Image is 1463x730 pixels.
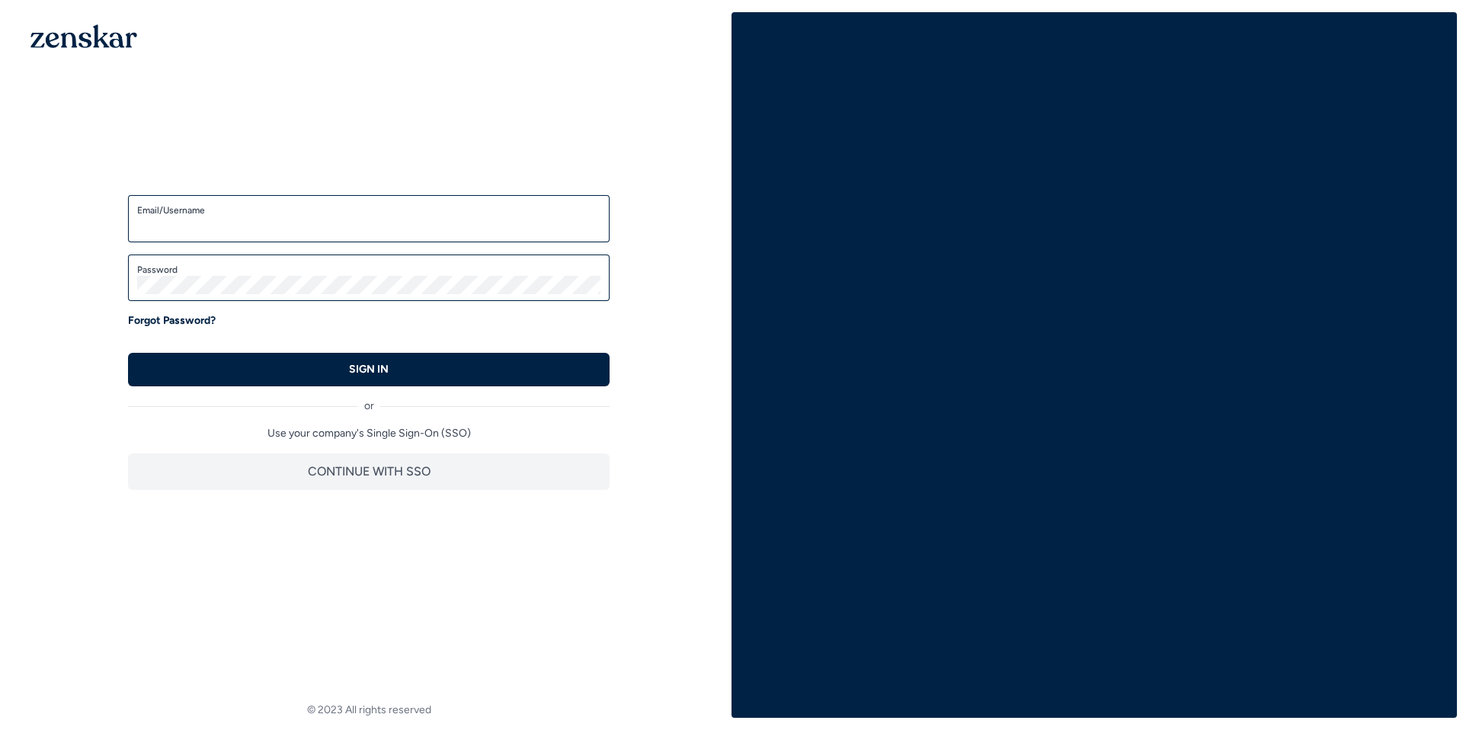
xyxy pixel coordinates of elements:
footer: © 2023 All rights reserved [6,703,731,718]
div: or [128,386,610,414]
label: Email/Username [137,204,600,216]
img: 1OGAJ2xQqyY4LXKgY66KYq0eOWRCkrZdAb3gUhuVAqdWPZE9SRJmCz+oDMSn4zDLXe31Ii730ItAGKgCKgCCgCikA4Av8PJUP... [30,24,137,48]
p: SIGN IN [349,362,389,377]
button: CONTINUE WITH SSO [128,453,610,490]
label: Password [137,264,600,276]
a: Forgot Password? [128,313,216,328]
button: SIGN IN [128,353,610,386]
p: Use your company's Single Sign-On (SSO) [128,426,610,441]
